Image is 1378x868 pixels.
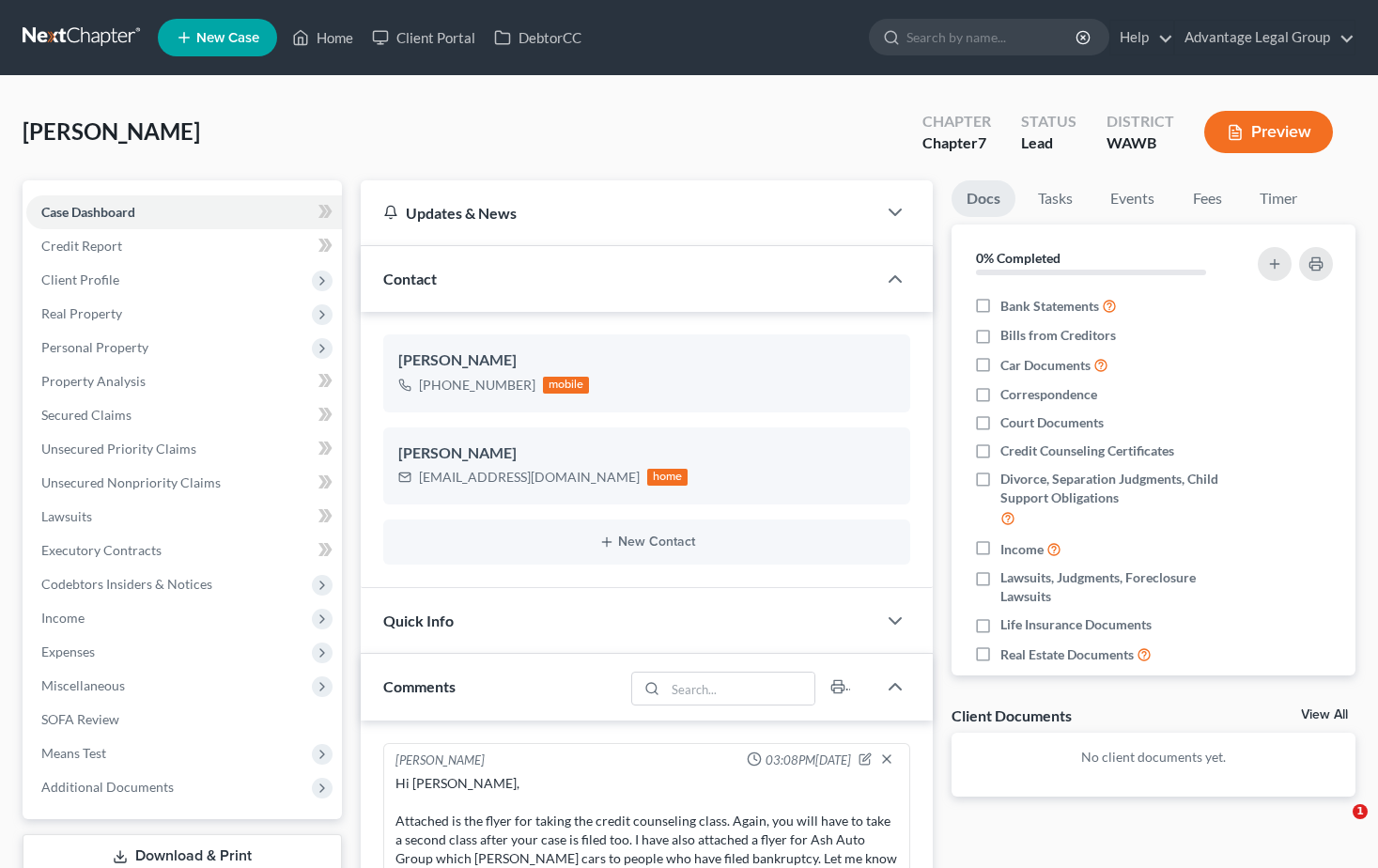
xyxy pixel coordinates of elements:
div: District [1107,111,1174,132]
span: Correspondence [1000,385,1097,404]
a: Fees [1177,180,1237,217]
div: mobile [543,377,590,394]
div: Updates & News [383,203,855,223]
div: [PHONE_NUMBER] [419,376,535,395]
span: Expenses [41,643,95,659]
span: Quick Info [383,612,454,629]
a: Advantage Legal Group [1175,21,1355,54]
input: Search... [666,673,815,705]
span: Additional Documents [41,779,174,795]
span: Case Dashboard [41,204,135,220]
span: Personal Property [41,339,148,355]
span: Divorce, Separation Judgments, Child Support Obligations [1000,470,1238,507]
a: DebtorCC [485,21,591,54]
span: Codebtors Insiders & Notices [41,576,212,592]
div: [PERSON_NAME] [398,442,896,465]
a: View All [1301,708,1348,721]
strong: 0% Completed [976,250,1061,266]
span: Credit Counseling Certificates [1000,442,1174,460]
a: Case Dashboard [26,195,342,229]
a: Lawsuits [26,500,342,534]
span: Real Property [41,305,122,321]
div: [PERSON_NAME] [395,752,485,770]
span: [PERSON_NAME] [23,117,200,145]
div: [PERSON_NAME] [398,349,896,372]
span: Credit Report [41,238,122,254]
span: Secured Claims [41,407,132,423]
a: Property Analysis [26,364,342,398]
span: 1 [1353,804,1368,819]
span: Means Test [41,745,106,761]
div: Chapter [922,132,991,154]
a: SOFA Review [26,703,342,736]
div: [EMAIL_ADDRESS][DOMAIN_NAME] [419,468,640,487]
span: Unsecured Nonpriority Claims [41,474,221,490]
button: Preview [1204,111,1333,153]
span: Court Documents [1000,413,1104,432]
span: Property Analysis [41,373,146,389]
a: Client Portal [363,21,485,54]
a: Unsecured Nonpriority Claims [26,466,342,500]
span: Contact [383,270,437,287]
span: Bills from Creditors [1000,326,1116,345]
a: Secured Claims [26,398,342,432]
span: Unsecured Priority Claims [41,441,196,457]
div: Lead [1021,132,1076,154]
a: Unsecured Priority Claims [26,432,342,466]
a: Help [1110,21,1173,54]
div: Client Documents [952,705,1072,725]
a: Tasks [1023,180,1088,217]
span: New Case [196,31,259,45]
span: Life Insurance Documents [1000,615,1152,634]
span: Income [41,610,85,626]
button: New Contact [398,535,896,550]
span: Income [1000,540,1044,559]
span: Car Documents [1000,356,1091,375]
span: Bank Statements [1000,297,1099,316]
span: Executory Contracts [41,542,162,558]
span: Comments [383,677,456,695]
span: Lawsuits, Judgments, Foreclosure Lawsuits [1000,568,1238,606]
div: home [647,469,689,486]
span: 7 [978,133,986,151]
span: Miscellaneous [41,677,125,693]
span: Real Estate Documents [1000,645,1134,664]
a: Events [1095,180,1169,217]
span: Lawsuits [41,508,92,524]
a: Home [283,21,363,54]
div: Status [1021,111,1076,132]
a: Timer [1245,180,1312,217]
iframe: Intercom live chat [1314,804,1359,849]
a: Credit Report [26,229,342,263]
a: Executory Contracts [26,534,342,567]
div: Chapter [922,111,991,132]
input: Search by name... [906,20,1078,54]
span: Client Profile [41,271,119,287]
a: Docs [952,180,1015,217]
span: SOFA Review [41,711,119,727]
span: 03:08PM[DATE] [766,752,851,769]
div: WAWB [1107,132,1174,154]
span: Retirement, 401K, IRA, Pension, Annuities [1000,674,1238,712]
p: No client documents yet. [967,748,1340,767]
